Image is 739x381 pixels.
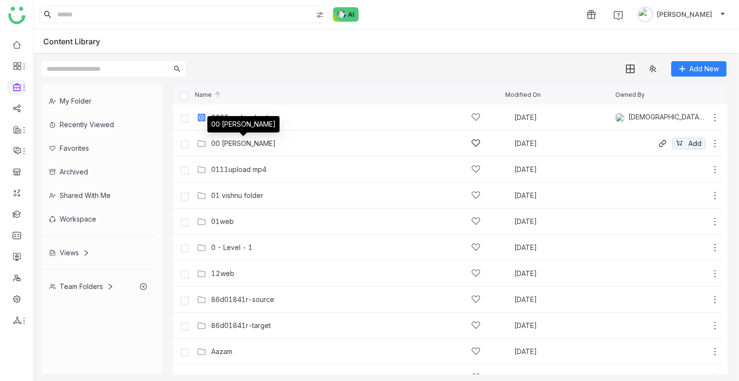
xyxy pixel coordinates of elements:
a: 01web [211,218,234,225]
div: Recently Viewed [41,113,154,136]
img: Folder [197,347,206,356]
div: [DATE] [514,270,614,277]
img: help.svg [613,11,623,20]
a: 0000saml and octa [211,114,272,121]
button: [PERSON_NAME] [636,7,727,22]
div: Shared with me [41,184,154,207]
span: Add [688,138,701,149]
div: [DATE] [514,244,614,251]
a: 0 - Level - 1 [211,244,253,251]
button: Add [672,138,705,149]
div: [DATE] [514,166,614,173]
span: Modified On [505,92,541,98]
img: Folder [197,191,206,200]
div: [DATE] [514,322,614,329]
div: Archived [41,160,154,184]
div: [DATE] [514,140,614,147]
div: Content Library [43,37,115,46]
a: 01 vishnu folder [211,192,263,199]
img: Folder [197,217,206,226]
img: ask-buddy-normal.svg [333,7,359,22]
a: 12web [211,270,234,277]
span: Name [195,92,221,98]
div: [DATE] [514,218,614,225]
img: logo [8,7,25,24]
div: Favorites [41,136,154,160]
img: Folder [197,295,206,304]
span: Add New [689,64,719,74]
div: [DATE] [514,374,614,381]
img: arrow-up.svg [214,91,221,98]
img: Folder [197,139,206,148]
div: Workspace [41,207,154,231]
a: 00 [PERSON_NAME] [211,140,276,147]
div: Team Folders [49,282,114,290]
span: [PERSON_NAME] [657,9,712,20]
div: [DATE] [514,192,614,199]
img: Folder [197,165,206,174]
img: avatar [637,7,653,22]
a: 0111upload mp4 [211,166,267,173]
img: search-type.svg [316,11,324,19]
span: Owned By [615,92,645,98]
div: [DEMOGRAPHIC_DATA][PERSON_NAME] [615,113,705,122]
div: [DATE] [514,114,614,121]
img: Folder [197,321,206,330]
div: [DATE] [514,348,614,355]
div: 00 [PERSON_NAME] [207,116,280,132]
a: 86d01841r-source [211,296,274,303]
img: 684a9b06de261c4b36a3cf65 [615,113,624,122]
div: Views [49,249,89,257]
a: 86d01841r-target [211,322,271,329]
img: Folder [197,269,206,278]
img: Folder [197,243,206,252]
img: mp4.svg [197,113,206,122]
div: My Folder [41,89,154,113]
button: Add New [671,61,726,77]
img: grid.svg [626,65,635,73]
a: Aazam [211,348,232,355]
div: [DATE] [514,296,614,303]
